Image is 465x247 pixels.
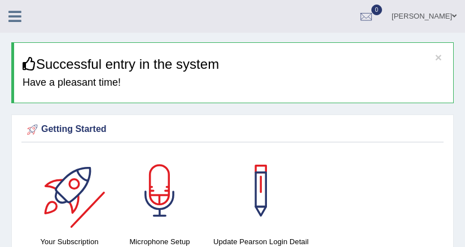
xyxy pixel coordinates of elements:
span: 0 [371,5,383,15]
h3: Successful entry in the system [23,57,445,72]
div: Getting Started [24,121,441,138]
h4: Have a pleasant time! [23,77,445,89]
button: × [435,51,442,63]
